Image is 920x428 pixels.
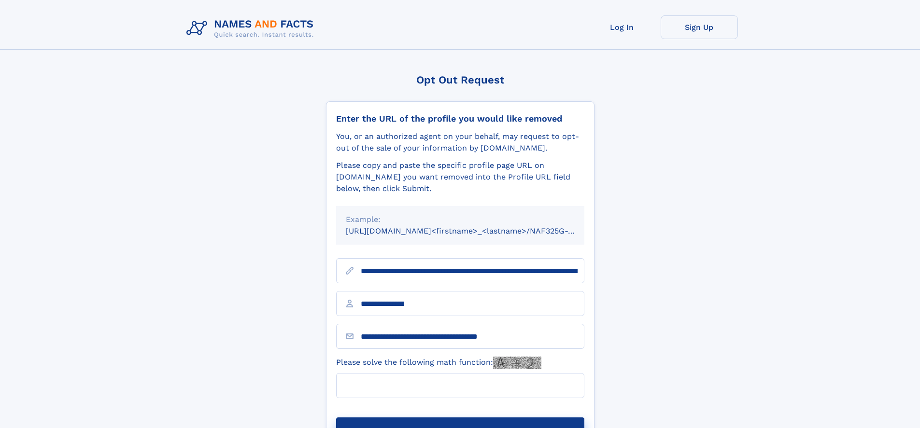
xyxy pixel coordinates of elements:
[336,357,541,369] label: Please solve the following math function:
[336,160,584,194] div: Please copy and paste the specific profile page URL on [DOMAIN_NAME] you want removed into the Pr...
[346,226,603,235] small: [URL][DOMAIN_NAME]<firstname>_<lastname>/NAF325G-xxxxxxxx
[346,214,575,225] div: Example:
[661,15,738,39] a: Sign Up
[336,113,584,124] div: Enter the URL of the profile you would like removed
[336,131,584,154] div: You, or an authorized agent on your behalf, may request to opt-out of the sale of your informatio...
[183,15,322,41] img: Logo Names and Facts
[326,74,594,86] div: Opt Out Request
[583,15,661,39] a: Log In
